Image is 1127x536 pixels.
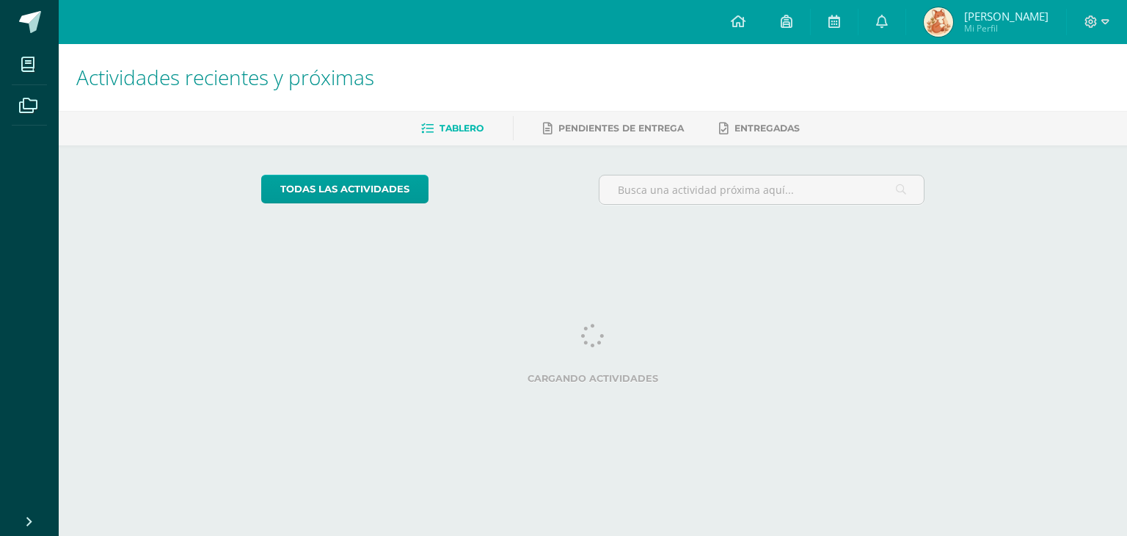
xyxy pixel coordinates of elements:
[76,63,374,91] span: Actividades recientes y próximas
[261,175,428,203] a: todas las Actividades
[440,123,484,134] span: Tablero
[924,7,953,37] img: 0dc22e052817e1e85183dd7fefca1ea7.png
[558,123,684,134] span: Pendientes de entrega
[543,117,684,140] a: Pendientes de entrega
[599,175,924,204] input: Busca una actividad próxima aquí...
[964,22,1048,35] span: Mi Perfil
[964,9,1048,23] span: [PERSON_NAME]
[261,373,925,384] label: Cargando actividades
[421,117,484,140] a: Tablero
[734,123,800,134] span: Entregadas
[719,117,800,140] a: Entregadas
